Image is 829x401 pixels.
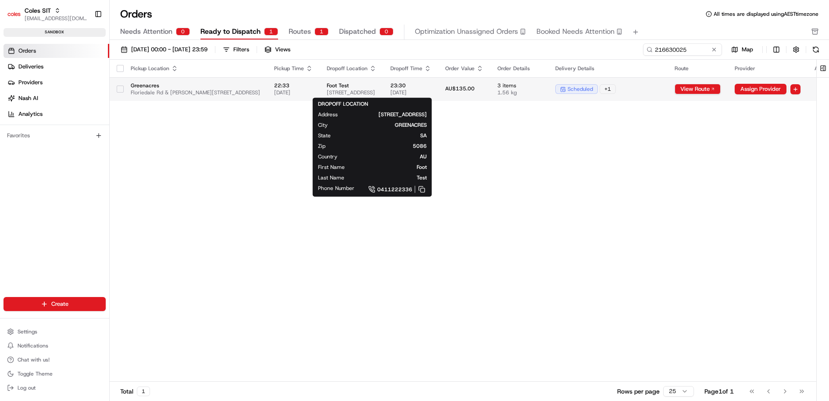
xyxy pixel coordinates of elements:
[327,65,376,72] div: Dropoff Location
[25,15,87,22] span: [EMAIL_ADDRESS][DOMAIN_NAME]
[23,56,145,65] input: Clear
[339,143,427,150] span: 5086
[4,340,106,352] button: Notifications
[4,107,109,121] a: Analytics
[4,60,109,74] a: Deliveries
[675,84,721,94] button: View Route
[131,65,260,72] div: Pickup Location
[345,132,427,139] span: SA
[568,86,593,93] span: scheduled
[643,43,722,56] input: Type to search
[83,127,141,136] span: API Documentation
[9,35,160,49] p: Welcome 👋
[725,44,759,55] button: Map
[4,326,106,338] button: Settings
[233,46,249,54] div: Filters
[137,387,150,396] div: 1
[4,44,109,58] a: Orders
[264,28,278,36] div: 1
[18,384,36,391] span: Log out
[131,89,260,96] span: Floriedale Rd & [PERSON_NAME][STREET_ADDRESS]
[18,370,53,377] span: Toggle Theme
[351,153,427,160] span: AU
[18,94,38,102] span: Nash AI
[810,43,822,56] button: Refresh
[18,342,48,349] span: Notifications
[379,28,393,36] div: 0
[4,4,91,25] button: Coles SITColes SIT[EMAIL_ADDRESS][DOMAIN_NAME]
[131,46,207,54] span: [DATE] 00:00 - [DATE] 23:59
[318,174,344,181] span: Last Name
[714,11,818,18] span: All times are displayed using AEST timezone
[314,28,329,36] div: 1
[390,89,431,96] span: [DATE]
[327,82,376,89] span: Foot Test
[318,122,328,129] span: City
[600,84,616,94] div: + 1
[4,354,106,366] button: Chat with us!
[25,6,51,15] span: Coles SIT
[18,79,43,86] span: Providers
[675,65,721,72] div: Route
[359,164,427,171] span: Foot
[415,26,518,37] span: Optimization Unassigned Orders
[62,148,106,155] a: Powered byPylon
[339,26,376,37] span: Dispatched
[74,128,81,135] div: 💻
[368,185,427,194] a: 0411222336
[9,83,25,99] img: 1736555255976-a54dd68f-1ca7-489b-9aae-adbdc363a1c4
[497,82,541,89] span: 3 items
[377,186,412,193] span: 0411222336
[742,46,753,54] span: Map
[555,65,661,72] div: Delivery Details
[318,185,354,192] span: Phone Number
[274,65,313,72] div: Pickup Time
[200,26,261,37] span: Ready to Dispatch
[71,123,144,139] a: 💻API Documentation
[4,75,109,90] a: Providers
[358,174,427,181] span: Test
[275,46,290,54] span: Views
[327,89,376,96] span: [STREET_ADDRESS]
[87,148,106,155] span: Pylon
[5,123,71,139] a: 📗Knowledge Base
[318,143,325,150] span: Zip
[131,82,260,89] span: Greenacres
[120,7,152,21] h1: Orders
[4,129,106,143] div: Favorites
[4,368,106,380] button: Toggle Theme
[117,43,211,56] button: [DATE] 00:00 - [DATE] 23:59
[18,127,67,136] span: Knowledge Base
[274,89,313,96] span: [DATE]
[4,28,106,37] div: sandbox
[18,63,43,71] span: Deliveries
[342,122,427,129] span: GREENACRES
[390,65,431,72] div: Dropoff Time
[18,47,36,55] span: Orders
[352,111,427,118] span: [STREET_ADDRESS]
[274,82,313,89] span: 22:33
[318,132,331,139] span: State
[176,28,190,36] div: 0
[445,85,475,92] span: AU$135.00
[7,7,21,21] img: Coles SIT
[735,84,786,94] button: Assign Provider
[390,82,431,89] span: 23:30
[30,83,144,92] div: Start new chat
[18,328,37,335] span: Settings
[735,65,800,72] div: Provider
[318,164,345,171] span: First Name
[497,65,541,72] div: Order Details
[51,300,68,308] span: Create
[318,100,368,107] span: DROPOFF LOCATION
[219,43,253,56] button: Filters
[30,92,111,99] div: We're available if you need us!
[261,43,294,56] button: Views
[497,89,541,96] span: 1.56 kg
[4,91,109,105] a: Nash AI
[149,86,160,97] button: Start new chat
[617,387,660,396] p: Rows per page
[289,26,311,37] span: Routes
[536,26,615,37] span: Booked Needs Attention
[18,110,43,118] span: Analytics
